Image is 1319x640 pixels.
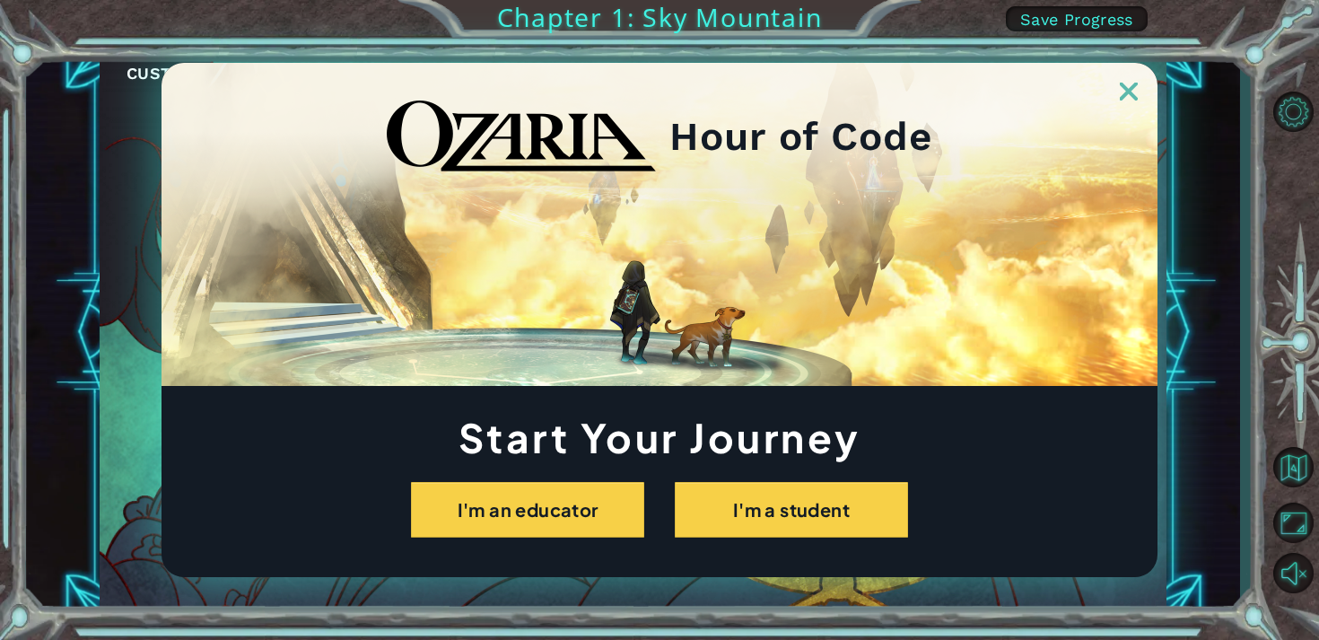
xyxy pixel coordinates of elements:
h1: Start Your Journey [162,419,1157,455]
button: I'm a student [675,482,908,538]
img: blackOzariaWordmark.png [387,101,656,172]
button: I'm an educator [411,482,644,538]
img: ExitButton_Dusk.png [1120,83,1138,101]
h2: Hour of Code [669,119,932,153]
